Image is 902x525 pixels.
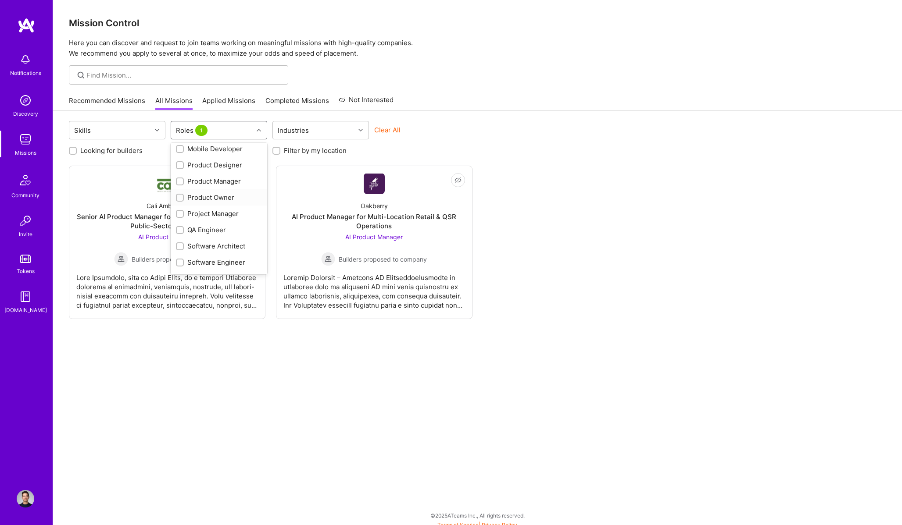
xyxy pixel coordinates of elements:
[283,173,465,312] a: Company LogoOakberryAI Product Manager for Multi-Location Retail & QSR OperationsAI Product Manag...
[176,160,262,170] div: Product Designer
[455,177,462,184] i: icon EyeClosed
[257,128,261,132] i: icon Chevron
[80,146,143,155] label: Looking for builders
[176,258,262,267] div: Software Engineer
[339,255,427,264] span: Builders proposed to company
[132,255,220,264] span: Builders proposed to company
[76,212,258,231] div: Senior AI Product Manager for Large-Scale Operations & Public-Sector Services
[17,131,34,148] img: teamwork
[76,266,258,310] div: Lore Ipsumdolo, sita co Adipi Elits, do e tempori Utlaboree dolorema al enimadmini, veniamquis, n...
[76,173,258,312] a: Company LogoCali AmbientalSenior AI Product Manager for Large-Scale Operations & Public-Sector Se...
[364,174,385,194] img: Company Logo
[155,128,159,132] i: icon Chevron
[283,266,465,310] div: Loremip Dolorsit – Ametcons AD ElitseddoeIusmodte in utlaboree dolo ma aliquaeni AD mini venia qu...
[155,96,193,110] a: All Missions
[17,51,34,68] img: bell
[17,212,34,230] img: Invite
[345,233,403,241] span: AI Product Manager
[86,71,282,80] input: Find Mission...
[14,490,36,507] a: User Avatar
[176,193,262,202] div: Product Owner
[176,274,262,283] div: Solution Architect
[195,125,208,136] span: 1
[176,225,262,234] div: QA Engineer
[11,191,39,200] div: Community
[202,96,255,110] a: Applied Missions
[361,201,388,210] div: Oakberry
[20,255,31,263] img: tokens
[13,109,38,118] div: Discovery
[17,288,34,305] img: guide book
[339,95,394,110] a: Not Interested
[17,92,34,109] img: discovery
[138,233,196,241] span: AI Product Manager
[174,124,211,137] div: Roles
[76,70,86,80] i: icon SearchGrey
[19,230,32,239] div: Invite
[283,212,465,231] div: AI Product Manager for Multi-Location Retail & QSR Operations
[17,266,35,276] div: Tokens
[114,252,128,266] img: Builders proposed to company
[72,124,93,137] div: Skills
[147,201,187,210] div: Cali Ambiental
[176,209,262,218] div: Project Manager
[157,175,178,193] img: Company Logo
[69,38,886,59] p: Here you can discover and request to join teams working on meaningful missions with high-quality ...
[17,490,34,507] img: User Avatar
[176,144,262,153] div: Mobile Developer
[15,170,36,191] img: Community
[15,148,36,157] div: Missions
[69,96,145,110] a: Recommended Missions
[284,146,347,155] label: Filter by my location
[176,177,262,186] div: Product Manager
[374,125,401,135] button: Clear All
[358,128,363,132] i: icon Chevron
[265,96,329,110] a: Completed Missions
[69,18,886,28] h3: Mission Control
[176,241,262,251] div: Software Architect
[10,68,41,78] div: Notifications
[4,305,47,315] div: [DOMAIN_NAME]
[276,124,311,137] div: Industries
[321,252,335,266] img: Builders proposed to company
[18,18,35,33] img: logo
